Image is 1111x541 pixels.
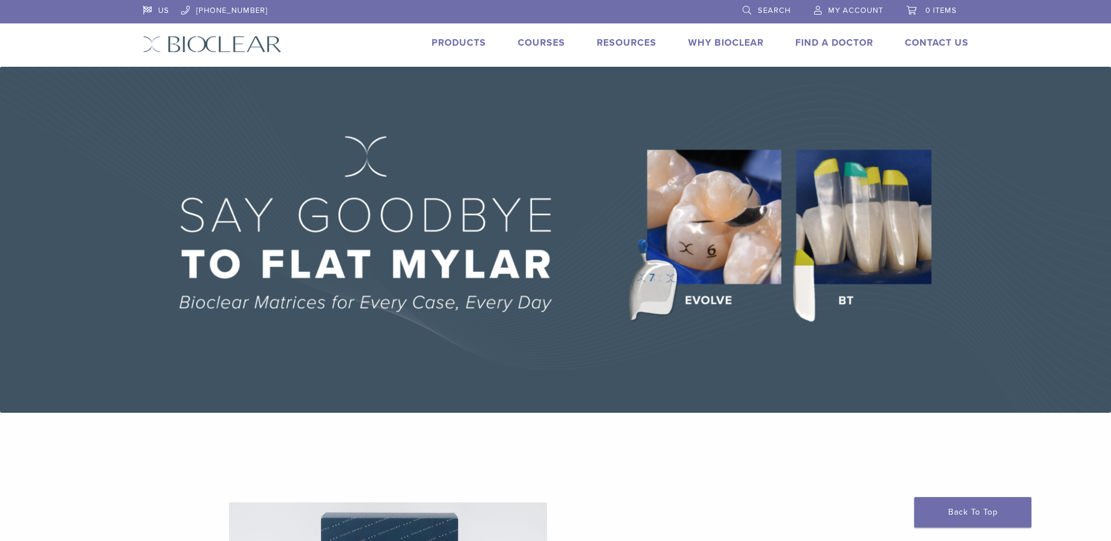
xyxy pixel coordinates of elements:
[688,37,764,49] a: Why Bioclear
[518,37,565,49] a: Courses
[828,6,883,15] span: My Account
[597,37,657,49] a: Resources
[925,6,957,15] span: 0 items
[795,37,873,49] a: Find A Doctor
[758,6,791,15] span: Search
[905,37,969,49] a: Contact Us
[143,36,282,53] img: Bioclear
[914,497,1031,528] a: Back To Top
[432,37,486,49] a: Products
